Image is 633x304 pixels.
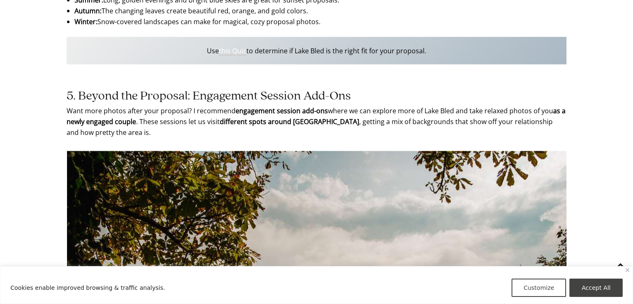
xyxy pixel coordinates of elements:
strong: different spots around [GEOGRAPHIC_DATA] [220,117,359,126]
img: Close [626,268,629,272]
h2: 5. Beyond the Proposal: Engagement Session Add-Ons [67,90,566,102]
li: Snow-covered landscapes can make for magical, cozy proposal photos. [74,16,558,27]
strong: Autumn: [74,6,102,15]
p: Use to determine if Lake Bled is the right fit for your proposal. [67,37,566,65]
p: Cookies enable improved browsing & traffic analysis. [10,283,165,293]
strong: engagement session add-ons [236,106,328,115]
button: Customize [511,279,566,297]
p: Want more photos after your proposal? I recommend where we can explore more of Lake Bled and take... [67,105,566,138]
button: Accept All [569,279,623,297]
a: this Quiz [219,46,246,55]
li: The changing leaves create beautiful red, orange, and gold colors. [74,5,558,16]
strong: Winter: [74,17,97,26]
strong: as a newly engaged couple [67,106,566,126]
